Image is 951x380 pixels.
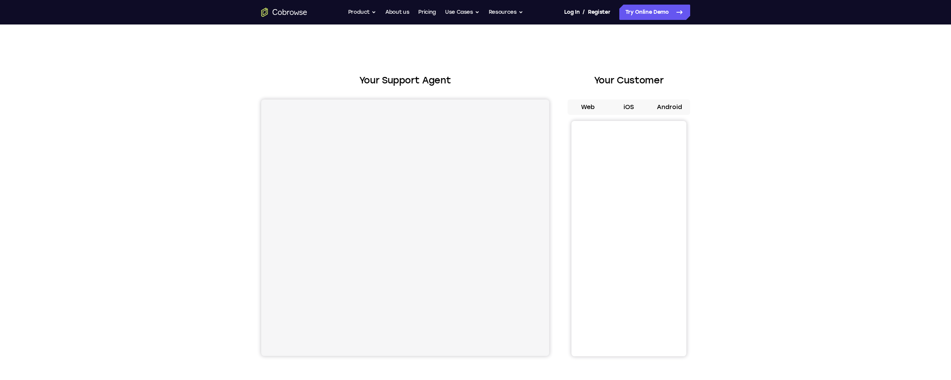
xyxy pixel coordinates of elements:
[489,5,523,20] button: Resources
[564,5,579,20] a: Log In
[445,5,480,20] button: Use Cases
[348,5,376,20] button: Product
[608,99,649,115] button: iOS
[568,73,690,87] h2: Your Customer
[568,99,609,115] button: Web
[619,5,690,20] a: Try Online Demo
[588,5,610,20] a: Register
[418,5,436,20] a: Pricing
[261,73,549,87] h2: Your Support Agent
[261,99,549,356] iframe: Agent
[583,8,585,17] span: /
[649,99,690,115] button: Android
[385,5,409,20] a: About us
[261,8,307,17] a: Go to the home page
